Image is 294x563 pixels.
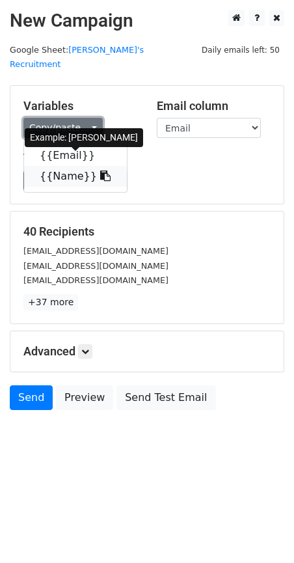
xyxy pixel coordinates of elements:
small: [EMAIL_ADDRESS][DOMAIN_NAME] [23,275,168,285]
a: {{Email}} [24,145,127,166]
small: Google Sheet: [10,45,144,70]
h5: Email column [157,99,271,113]
a: +37 more [23,294,78,310]
h5: Variables [23,99,137,113]
h2: New Campaign [10,10,284,32]
a: Daily emails left: 50 [197,45,284,55]
div: Example: [PERSON_NAME] [25,128,143,147]
h5: 40 Recipients [23,225,271,239]
a: {{Name}} [24,166,127,187]
a: Send [10,385,53,410]
iframe: Chat Widget [229,501,294,563]
h5: Advanced [23,344,271,359]
a: Preview [56,385,113,410]
a: Send Test Email [116,385,215,410]
a: Copy/paste... [23,118,103,138]
small: [EMAIL_ADDRESS][DOMAIN_NAME] [23,261,168,271]
a: [PERSON_NAME]'s Recruitment [10,45,144,70]
small: [EMAIL_ADDRESS][DOMAIN_NAME] [23,246,168,256]
span: Daily emails left: 50 [197,43,284,57]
